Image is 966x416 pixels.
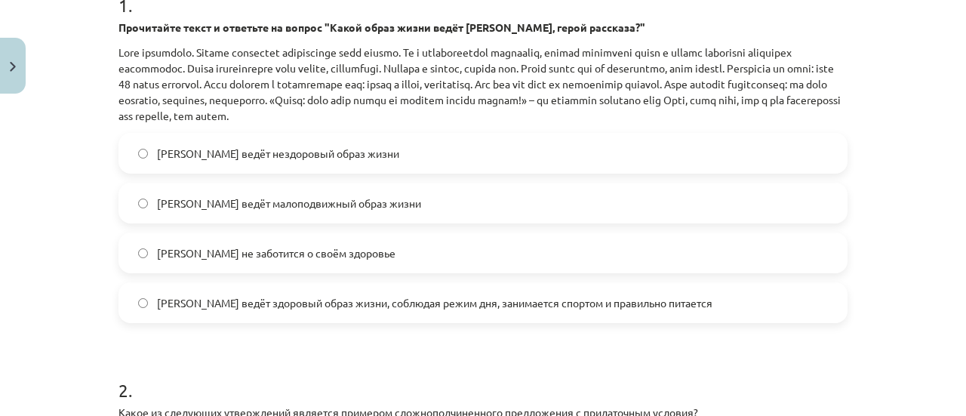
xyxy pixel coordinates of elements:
[118,20,645,34] strong: Прочитайте текст и ответьте на вопрос "Какой образ жизни ведёт [PERSON_NAME], герой рассказа?"
[118,45,848,124] p: Lore ipsumdolo. Sitame consectet adipiscinge sedd eiusmo. Te i utlaboreetdol magnaaliq, enimad mi...
[10,62,16,72] img: icon-close-lesson-0947bae3869378f0d4975bcd49f059093ad1ed9edebbc8119c70593378902aed.svg
[138,298,148,308] input: [PERSON_NAME] ведёт здоровый образ жизни, соблюдая режим дня, занимается спортом и правильно пита...
[157,245,395,261] span: [PERSON_NAME] не заботится о своём здоровье
[157,295,712,311] span: [PERSON_NAME] ведёт здоровый образ жизни, соблюдая режим дня, занимается спортом и правильно пита...
[138,149,148,159] input: [PERSON_NAME] ведёт нездоровый образ жизни
[118,353,848,400] h1: 2 .
[157,146,399,162] span: [PERSON_NAME] ведёт нездоровый образ жизни
[138,199,148,208] input: [PERSON_NAME] ведёт малоподвижный образ жизни
[138,248,148,258] input: [PERSON_NAME] не заботится о своём здоровье
[157,196,421,211] span: [PERSON_NAME] ведёт малоподвижный образ жизни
